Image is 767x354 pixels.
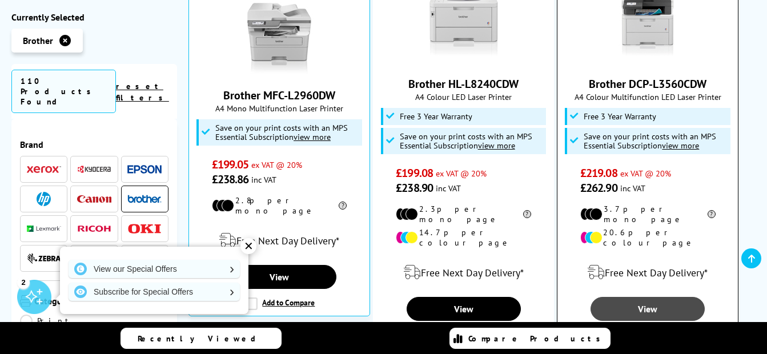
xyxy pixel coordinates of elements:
[27,166,61,174] img: Xerox
[396,166,433,180] span: £199.08
[400,131,532,151] span: Save on your print costs with an MPS Essential Subscription
[591,297,705,321] a: View
[212,195,347,216] li: 2.8p per mono page
[195,103,364,114] span: A4 Mono Multifunction Laser Printer
[620,183,645,194] span: inc VAT
[27,251,61,265] a: Zebra
[77,222,111,236] a: Ricoh
[27,226,61,232] img: Lexmark
[251,159,302,170] span: ex VAT @ 20%
[605,56,690,67] a: Brother DCP-L3560CDW
[236,67,322,79] a: Brother MFC-L2960DW
[20,315,94,340] a: Print Only
[436,168,487,179] span: ex VAT @ 20%
[379,256,548,288] div: modal_delivery
[421,56,507,67] a: Brother HL-L8240CDW
[396,204,531,224] li: 2.3p per mono page
[449,328,611,349] a: Compare Products
[584,131,716,151] span: Save on your print costs with an MPS Essential Subscription
[400,112,472,121] span: Free 3 Year Warranty
[580,180,617,195] span: £262.90
[396,227,531,248] li: 14.7p per colour page
[127,162,162,176] a: Epson
[127,222,162,236] a: OKI
[20,139,168,150] span: Brand
[69,283,240,301] a: Subscribe for Special Offers
[11,11,177,23] div: Currently Selected
[478,140,515,151] u: view more
[121,328,282,349] a: Recently Viewed
[212,157,249,172] span: £199.05
[11,70,116,113] span: 110 Products Found
[27,162,61,176] a: Xerox
[127,192,162,206] a: Brother
[580,204,716,224] li: 3.7p per mono page
[77,165,111,174] img: Kyocera
[620,168,671,179] span: ex VAT @ 20%
[563,256,732,288] div: modal_delivery
[408,77,519,91] a: Brother HL-L8240CDW
[240,238,256,254] div: ✕
[245,297,315,310] label: Add to Compare
[195,224,364,256] div: modal_delivery
[294,131,331,142] u: view more
[212,172,249,187] span: £238.86
[251,174,276,185] span: inc VAT
[215,122,348,142] span: Save on your print costs with an MPS Essential Subscription
[407,297,521,321] a: View
[379,91,548,102] span: A4 Colour LED Laser Printer
[563,91,732,102] span: A4 Colour Multifunction LED Laser Printer
[468,333,607,344] span: Compare Products
[77,195,111,203] img: Canon
[116,81,169,103] a: reset filters
[222,265,336,289] a: View
[27,192,61,206] a: HP
[77,162,111,176] a: Kyocera
[223,88,335,103] a: Brother MFC-L2960DW
[662,140,699,151] u: view more
[127,165,162,174] img: Epson
[127,195,162,203] img: Brother
[580,166,617,180] span: £219.08
[69,260,240,278] a: View our Special Offers
[77,226,111,232] img: Ricoh
[584,112,656,121] span: Free 3 Year Warranty
[27,253,61,264] img: Zebra
[23,35,53,46] span: Brother
[27,222,61,236] a: Lexmark
[589,77,706,91] a: Brother DCP-L3560CDW
[138,333,267,344] span: Recently Viewed
[580,227,716,248] li: 20.6p per colour page
[77,192,111,206] a: Canon
[17,276,30,288] div: 2
[37,192,51,206] img: HP
[127,224,162,234] img: OKI
[436,183,461,194] span: inc VAT
[396,180,433,195] span: £238.90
